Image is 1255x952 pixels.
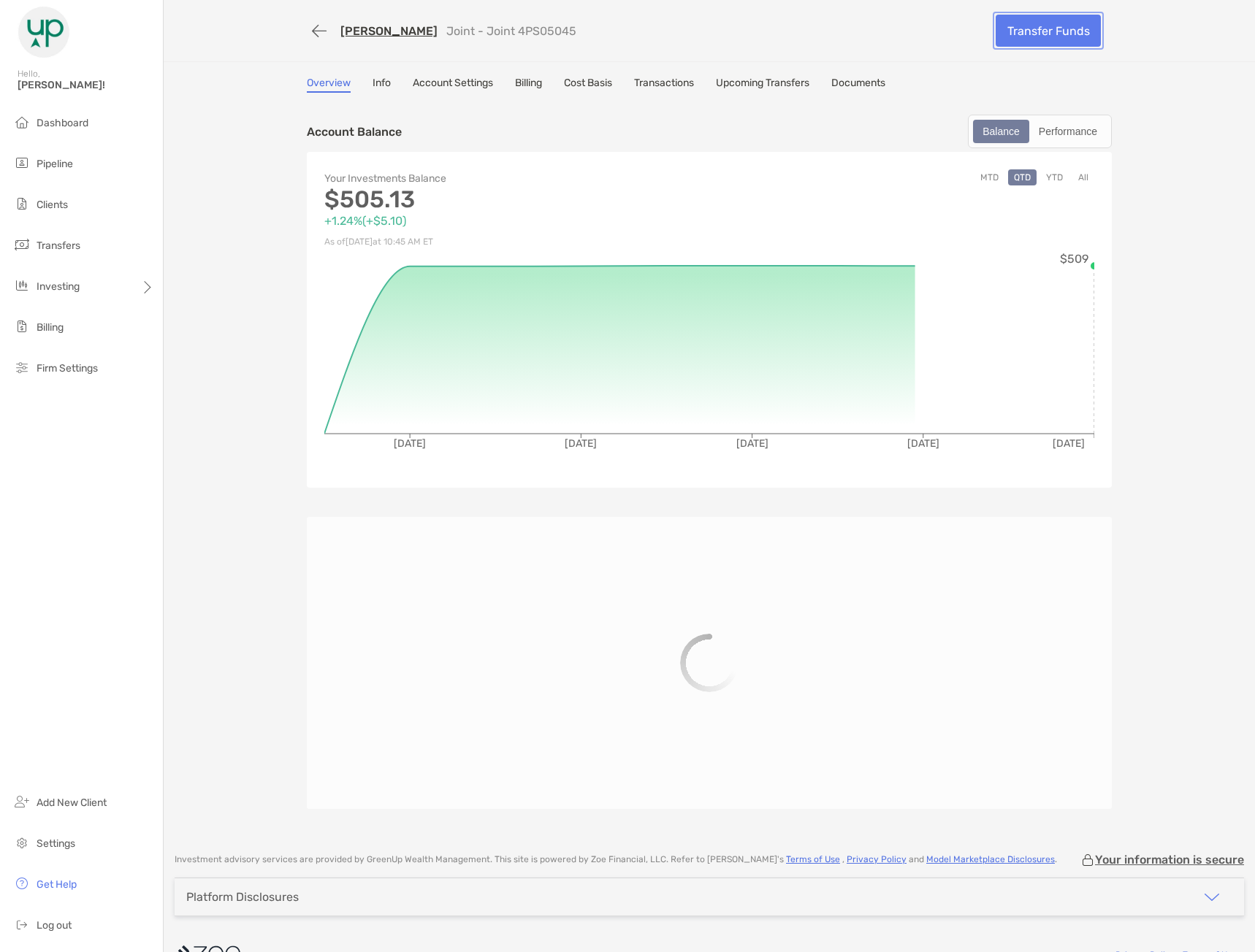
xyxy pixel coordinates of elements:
[1060,252,1088,266] tspan: $509
[564,77,612,93] a: Cost Basis
[324,169,709,188] p: Your Investments Balance
[37,362,98,375] span: Firm Settings
[37,837,75,850] span: Settings
[786,854,840,864] a: Terms of Use
[18,79,154,91] span: [PERSON_NAME]!
[37,878,77,891] span: Get Help
[340,24,438,38] a: [PERSON_NAME]
[907,437,939,450] tspan: [DATE]
[394,437,426,450] tspan: [DATE]
[373,77,391,93] a: Info
[926,854,1055,864] a: Model Marketplace Disclosures
[634,77,694,93] a: Transactions
[1040,169,1069,185] button: YTD
[13,318,31,335] img: billing icon
[1203,888,1221,906] img: icon arrow
[716,77,809,93] a: Upcoming Transfers
[175,854,1057,865] p: Investment advisory services are provided by GreenUp Wealth Management . This site is powered by ...
[515,77,542,93] a: Billing
[13,875,31,892] img: get-help icon
[37,919,72,932] span: Log out
[186,890,299,904] div: Platform Disclosures
[307,77,351,93] a: Overview
[13,113,31,131] img: dashboard icon
[847,854,907,864] a: Privacy Policy
[13,195,31,212] img: clients icon
[1095,853,1244,867] p: Your information is secure
[37,796,107,809] span: Add New Client
[324,191,709,209] p: $505.13
[324,233,709,251] p: As of [DATE] at 10:45 AM ET
[37,199,68,211] span: Clients
[1053,437,1085,450] tspan: [DATE]
[13,236,31,253] img: transfers icon
[565,437,597,450] tspan: [DATE]
[307,123,402,141] p: Account Balance
[37,280,80,293] span: Investing
[13,154,31,172] img: pipeline icon
[37,239,80,252] span: Transfers
[736,437,768,450] tspan: [DATE]
[37,158,73,170] span: Pipeline
[831,77,885,93] a: Documents
[13,915,31,933] img: logout icon
[13,793,31,810] img: add_new_client icon
[37,321,64,334] span: Billing
[974,169,1004,185] button: MTD
[18,6,70,58] img: Zoe Logo
[37,117,88,129] span: Dashboard
[1008,169,1037,185] button: QTD
[413,77,493,93] a: Account Settings
[13,834,31,851] img: settings icon
[974,121,1028,142] div: Balance
[1031,121,1105,142] div: Performance
[996,15,1101,47] a: Transfer Funds
[968,115,1112,148] div: segmented control
[1072,169,1094,185] button: All
[13,277,31,294] img: investing icon
[324,212,709,230] p: +1.24% ( +$5.10 )
[13,358,31,376] img: firm-settings icon
[446,24,576,38] p: Joint - Joint 4PS05045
